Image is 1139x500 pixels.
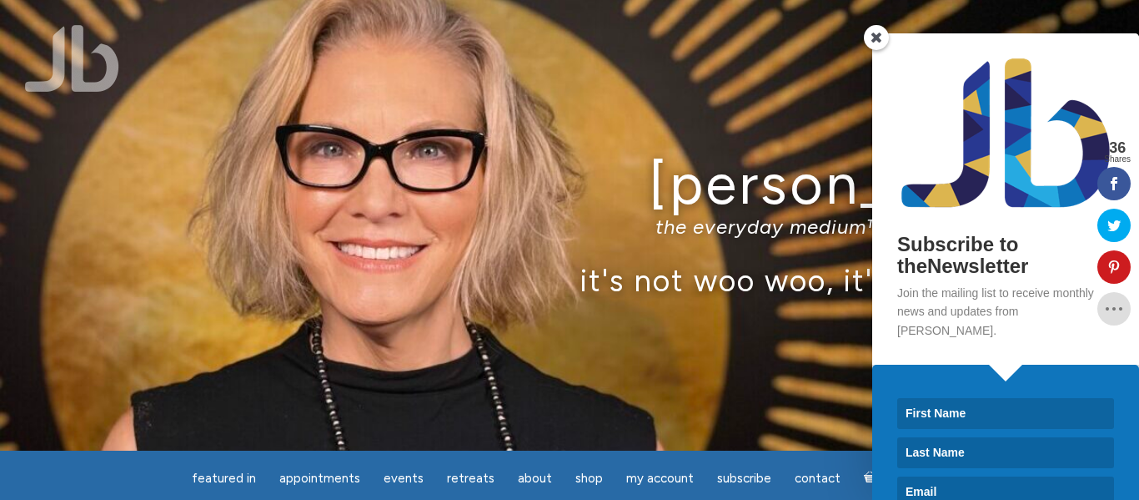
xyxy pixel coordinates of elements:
[437,462,504,495] a: Retreats
[626,471,694,486] span: My Account
[897,234,1114,278] h2: Subscribe to theNewsletter
[192,471,256,486] span: featured in
[897,398,1114,429] input: First Name
[616,462,704,495] a: My Account
[82,153,1057,215] h1: [PERSON_NAME]
[508,462,562,495] a: About
[518,471,552,486] span: About
[384,471,424,486] span: Events
[82,215,1057,239] p: the everyday medium™, intuitive teacher
[279,471,360,486] span: Appointments
[897,284,1114,340] p: Join the mailing list to receive monthly news and updates from [PERSON_NAME].
[717,471,771,486] span: Subscribe
[269,462,370,495] a: Appointments
[1104,155,1131,164] span: Shares
[897,437,1114,468] input: Last Name
[374,462,434,495] a: Events
[82,262,1057,298] p: it's not woo woo, it's true true™
[182,462,266,495] a: featured in
[447,471,494,486] span: Retreats
[707,462,781,495] a: Subscribe
[1104,140,1131,155] span: 36
[565,462,613,495] a: Shop
[575,471,603,486] span: Shop
[25,25,119,92] img: Jamie Butler. The Everyday Medium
